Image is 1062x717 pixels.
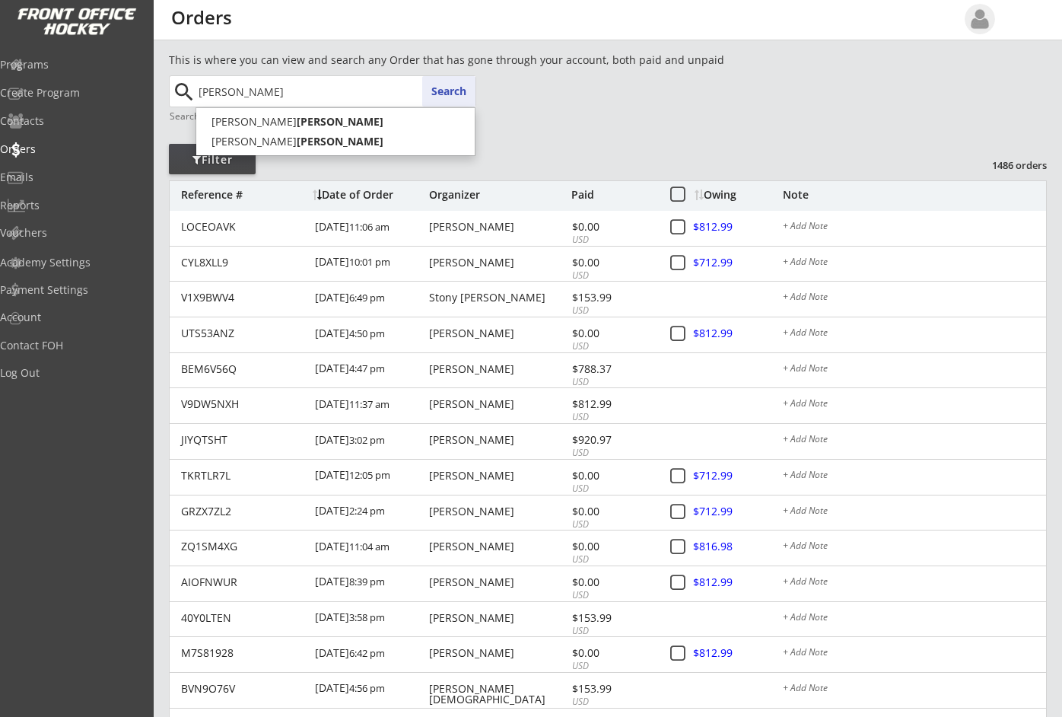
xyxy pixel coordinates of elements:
font: 10:01 pm [349,255,390,269]
div: + Add Note [783,221,1046,234]
div: USD [572,304,653,317]
div: BEM6V56Q [181,364,306,374]
font: 4:50 pm [349,327,385,340]
div: [DATE] [315,602,425,636]
div: Owing [695,190,782,200]
font: 8:39 pm [349,575,385,588]
div: + Add Note [783,577,1046,589]
div: [DATE] [315,460,425,494]
div: USD [572,483,653,496]
div: $0.00 [572,328,653,339]
div: JIYQTSHT [181,435,306,445]
font: 11:04 am [349,540,390,553]
div: $812.99 [693,328,781,339]
div: AIOFNWUR [181,577,306,588]
div: [DATE] [315,531,425,565]
font: 4:56 pm [349,681,385,695]
div: Date of Order [313,190,425,200]
div: V1X9BWV4 [181,292,306,303]
div: + Add Note [783,328,1046,340]
div: 1486 orders [968,158,1047,172]
div: $712.99 [693,257,781,268]
div: $0.00 [572,221,653,232]
input: Start typing name... [196,76,475,107]
div: USD [572,660,653,673]
button: search [171,80,196,104]
div: [PERSON_NAME] [429,399,568,409]
div: This is where you can view and search any Order that has gone through your account, both paid and... [169,53,811,68]
div: + Add Note [783,470,1046,483]
div: $812.99 [572,399,653,409]
div: USD [572,411,653,424]
font: 4:47 pm [349,362,385,375]
div: [PERSON_NAME] [429,328,568,339]
div: [PERSON_NAME] [429,221,568,232]
div: [DATE] [315,388,425,422]
div: Organizer [429,190,568,200]
div: [PERSON_NAME] [429,613,568,623]
div: GRZX7ZL2 [181,506,306,517]
font: 6:42 pm [349,646,385,660]
div: [DATE] [315,637,425,671]
div: [PERSON_NAME] [429,506,568,517]
div: $712.99 [693,506,781,517]
div: [DATE] [315,247,425,281]
div: $0.00 [572,257,653,268]
div: Paid [571,190,653,200]
div: Stony [PERSON_NAME] [429,292,568,303]
div: + Add Note [783,399,1046,411]
div: Note [783,190,1046,200]
div: LOCEOAVK [181,221,306,232]
div: USD [572,589,653,602]
div: + Add Note [783,648,1046,660]
div: [DATE] [315,282,425,316]
div: [PERSON_NAME] [429,257,568,268]
div: $0.00 [572,470,653,481]
div: [PERSON_NAME] [429,541,568,552]
div: $0.00 [572,648,653,658]
div: $812.99 [693,577,781,588]
div: 40Y0LTEN [181,613,306,623]
div: + Add Note [783,435,1046,447]
div: $712.99 [693,470,781,481]
div: [PERSON_NAME][DEMOGRAPHIC_DATA] [429,684,568,705]
div: [PERSON_NAME] [429,364,568,374]
div: + Add Note [783,506,1046,518]
div: [PERSON_NAME] [429,577,568,588]
div: [PERSON_NAME] [429,648,568,658]
div: UTS53ANZ [181,328,306,339]
div: USD [572,447,653,460]
div: + Add Note [783,541,1046,553]
div: USD [572,553,653,566]
div: Reference # [181,190,305,200]
div: [DATE] [315,424,425,458]
font: 12:05 pm [349,468,390,482]
div: M7S81928 [181,648,306,658]
div: $920.97 [572,435,653,445]
div: TKRTLR7L [181,470,306,481]
div: $788.37 [572,364,653,374]
div: [DATE] [315,211,425,245]
div: + Add Note [783,257,1046,269]
div: + Add Note [783,684,1046,696]
p: [PERSON_NAME] [196,132,475,151]
font: 2:24 pm [349,504,385,518]
div: $812.99 [693,648,781,658]
div: + Add Note [783,292,1046,304]
button: Search [422,76,475,107]
font: 11:37 am [349,397,390,411]
div: + Add Note [783,364,1046,376]
div: Filter [169,152,256,167]
div: USD [572,376,653,389]
div: $153.99 [572,684,653,694]
strong: [PERSON_NAME] [297,114,383,129]
div: USD [572,625,653,638]
font: 3:02 pm [349,433,385,447]
div: [DATE] [315,496,425,530]
div: [DATE] [315,353,425,387]
div: USD [572,234,653,247]
div: [PERSON_NAME] [429,470,568,481]
div: $153.99 [572,613,653,623]
div: V9DW5NXH [181,399,306,409]
div: $0.00 [572,541,653,552]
